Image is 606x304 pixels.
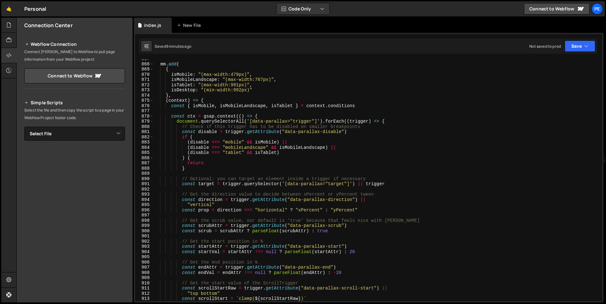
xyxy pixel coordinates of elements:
[135,265,154,270] div: 907
[135,296,154,301] div: 913
[135,202,154,208] div: 895
[565,40,595,52] button: Save
[524,3,590,15] a: Connect to Webflow
[135,197,154,203] div: 894
[529,44,561,49] div: Not saved to prod
[135,249,154,255] div: 904
[276,3,330,15] button: Code Only
[24,22,73,29] h2: Connection Center
[135,77,154,82] div: 871
[24,106,125,122] p: Select the file and then copy the script to a page in your Webflow Project footer code.
[135,281,154,286] div: 910
[135,62,154,67] div: 868
[135,208,154,213] div: 896
[135,155,154,161] div: 886
[135,161,154,166] div: 887
[24,48,125,63] p: Connect [PERSON_NAME] to Webflow to pull page information from your Webflow project
[135,150,154,155] div: 885
[135,140,154,145] div: 883
[135,129,154,135] div: 881
[135,176,154,182] div: 890
[135,218,154,223] div: 898
[1,1,17,16] a: 🤙
[135,103,154,109] div: 876
[135,82,154,88] div: 872
[135,145,154,150] div: 884
[135,166,154,171] div: 888
[135,124,154,130] div: 880
[135,254,154,260] div: 905
[24,151,126,208] iframe: YouTube video player
[155,44,191,49] div: Saved
[24,68,125,83] a: Connect to Webflow
[135,239,154,244] div: 902
[135,244,154,249] div: 903
[135,119,154,124] div: 879
[135,135,154,140] div: 882
[135,114,154,119] div: 878
[135,181,154,187] div: 891
[24,212,126,269] iframe: YouTube video player
[591,3,603,15] a: Pe
[135,213,154,218] div: 897
[135,228,154,234] div: 900
[24,40,125,48] h2: Webflow Connection
[135,72,154,77] div: 870
[135,93,154,98] div: 874
[135,291,154,296] div: 912
[135,192,154,197] div: 893
[135,171,154,176] div: 889
[135,275,154,281] div: 909
[144,22,161,28] div: index.js
[177,22,203,28] div: New File
[135,234,154,239] div: 901
[135,223,154,228] div: 899
[135,270,154,276] div: 908
[135,98,154,103] div: 875
[135,67,154,72] div: 869
[24,5,46,13] div: Personal
[166,44,191,49] div: 9 minutes ago
[24,99,125,106] h2: Simple Scripts
[135,88,154,93] div: 873
[135,187,154,192] div: 892
[135,286,154,291] div: 911
[135,260,154,265] div: 906
[135,108,154,114] div: 877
